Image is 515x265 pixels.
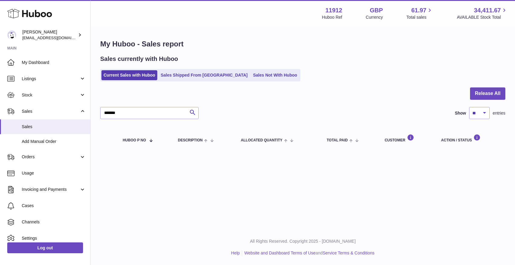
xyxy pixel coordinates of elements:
[327,138,348,142] span: Total paid
[7,242,83,253] a: Log out
[22,219,86,225] span: Channels
[322,14,342,20] div: Huboo Ref
[22,187,79,192] span: Invoicing and Payments
[366,14,383,20] div: Currency
[100,55,178,63] h2: Sales currently with Huboo
[251,70,299,80] a: Sales Not With Huboo
[22,203,86,209] span: Cases
[22,170,86,176] span: Usage
[406,14,433,20] span: Total sales
[325,6,342,14] strong: 11912
[22,29,77,41] div: [PERSON_NAME]
[231,251,240,255] a: Help
[242,250,374,256] li: and
[244,251,315,255] a: Website and Dashboard Terms of Use
[470,87,505,100] button: Release All
[474,6,501,14] span: 34,411.67
[95,238,510,244] p: All Rights Reserved. Copyright 2025 - [DOMAIN_NAME]
[441,134,499,142] div: Action / Status
[22,235,86,241] span: Settings
[101,70,157,80] a: Current Sales with Huboo
[22,92,79,98] span: Stock
[323,251,375,255] a: Service Terms & Conditions
[22,76,79,82] span: Listings
[22,124,86,130] span: Sales
[22,60,86,65] span: My Dashboard
[22,139,86,144] span: Add Manual Order
[22,154,79,160] span: Orders
[123,138,146,142] span: Huboo P no
[411,6,426,14] span: 61.97
[385,134,429,142] div: Customer
[406,6,433,20] a: 61.97 Total sales
[178,138,203,142] span: Description
[457,14,508,20] span: AVAILABLE Stock Total
[7,30,16,39] img: info@carbonmyride.com
[241,138,283,142] span: ALLOCATED Quantity
[455,110,466,116] label: Show
[158,70,250,80] a: Sales Shipped From [GEOGRAPHIC_DATA]
[370,6,383,14] strong: GBP
[100,39,505,49] h1: My Huboo - Sales report
[457,6,508,20] a: 34,411.67 AVAILABLE Stock Total
[22,109,79,114] span: Sales
[493,110,505,116] span: entries
[22,35,89,40] span: [EMAIL_ADDRESS][DOMAIN_NAME]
